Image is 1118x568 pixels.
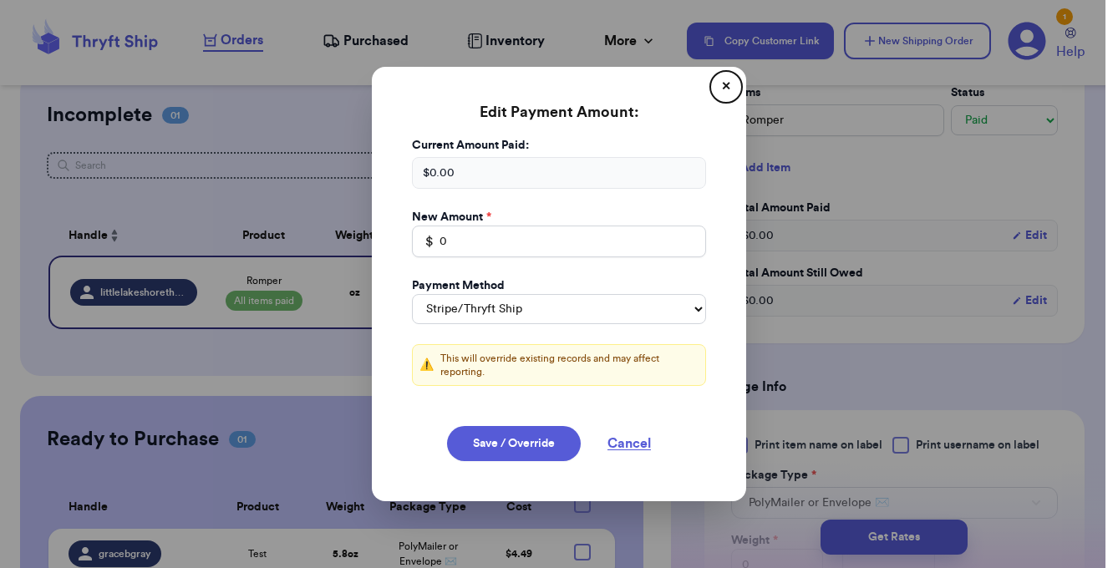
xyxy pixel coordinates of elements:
label: New Amount [412,209,491,226]
span: ⚠️ [419,357,434,373]
p: This will override existing records and may affect reporting. [440,352,699,378]
button: ✕ [713,74,739,100]
div: $ [412,226,434,257]
label: Payment Method [412,277,505,294]
h3: Edit Payment Amount: [392,87,726,137]
input: 0.00 [412,226,706,257]
button: Cancel [587,426,671,461]
div: $ 0.00 [412,157,706,189]
label: Current Amount Paid: [412,137,706,154]
button: Save / Override [447,426,581,461]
